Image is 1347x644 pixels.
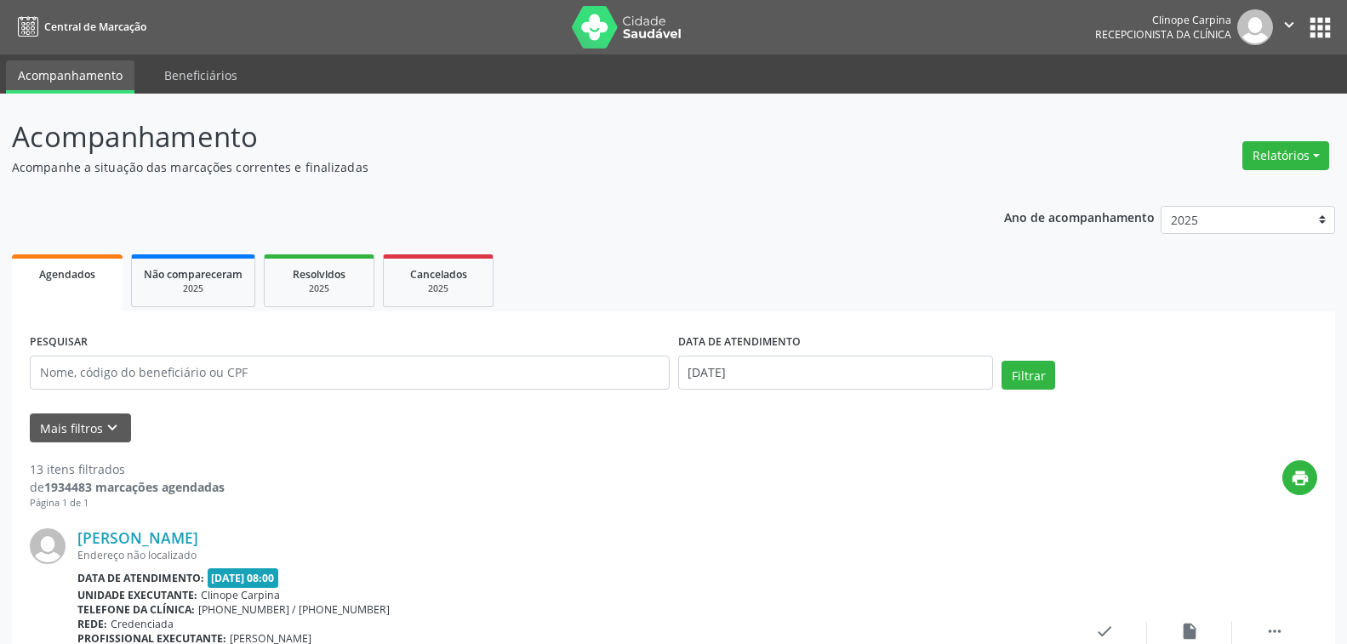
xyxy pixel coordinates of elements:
p: Acompanhamento [12,116,939,158]
a: Central de Marcação [12,13,146,41]
img: img [30,528,66,564]
label: PESQUISAR [30,329,88,356]
a: [PERSON_NAME] [77,528,198,547]
b: Unidade executante: [77,588,197,602]
b: Rede: [77,617,107,631]
label: DATA DE ATENDIMENTO [678,329,801,356]
button:  [1273,9,1305,45]
div: 2025 [396,282,481,295]
button: Mais filtroskeyboard_arrow_down [30,413,131,443]
div: Endereço não localizado [77,548,1062,562]
p: Acompanhe a situação das marcações correntes e finalizadas [12,158,939,176]
strong: 1934483 marcações agendadas [44,479,225,495]
span: Agendados [39,267,95,282]
i:  [1280,15,1298,34]
i:  [1265,622,1284,641]
span: Clinope Carpina [201,588,280,602]
span: Resolvidos [293,267,345,282]
b: Data de atendimento: [77,571,204,585]
button: apps [1305,13,1335,43]
span: [PHONE_NUMBER] / [PHONE_NUMBER] [198,602,390,617]
b: Telefone da clínica: [77,602,195,617]
span: Cancelados [410,267,467,282]
button: Relatórios [1242,141,1329,170]
img: img [1237,9,1273,45]
span: Não compareceram [144,267,243,282]
span: Credenciada [111,617,174,631]
p: Ano de acompanhamento [1004,206,1155,227]
button: print [1282,460,1317,495]
span: Recepcionista da clínica [1095,27,1231,42]
input: Nome, código do beneficiário ou CPF [30,356,670,390]
i: insert_drive_file [1180,622,1199,641]
span: Central de Marcação [44,20,146,34]
div: 2025 [144,282,243,295]
div: Página 1 de 1 [30,496,225,510]
div: 2025 [277,282,362,295]
div: de [30,478,225,496]
div: 13 itens filtrados [30,460,225,478]
a: Acompanhamento [6,60,134,94]
a: Beneficiários [152,60,249,90]
span: [DATE] 08:00 [208,568,279,588]
i: keyboard_arrow_down [103,419,122,437]
input: Selecione um intervalo [678,356,994,390]
div: Clinope Carpina [1095,13,1231,27]
i: print [1291,469,1310,487]
button: Filtrar [1002,361,1055,390]
i: check [1095,622,1114,641]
